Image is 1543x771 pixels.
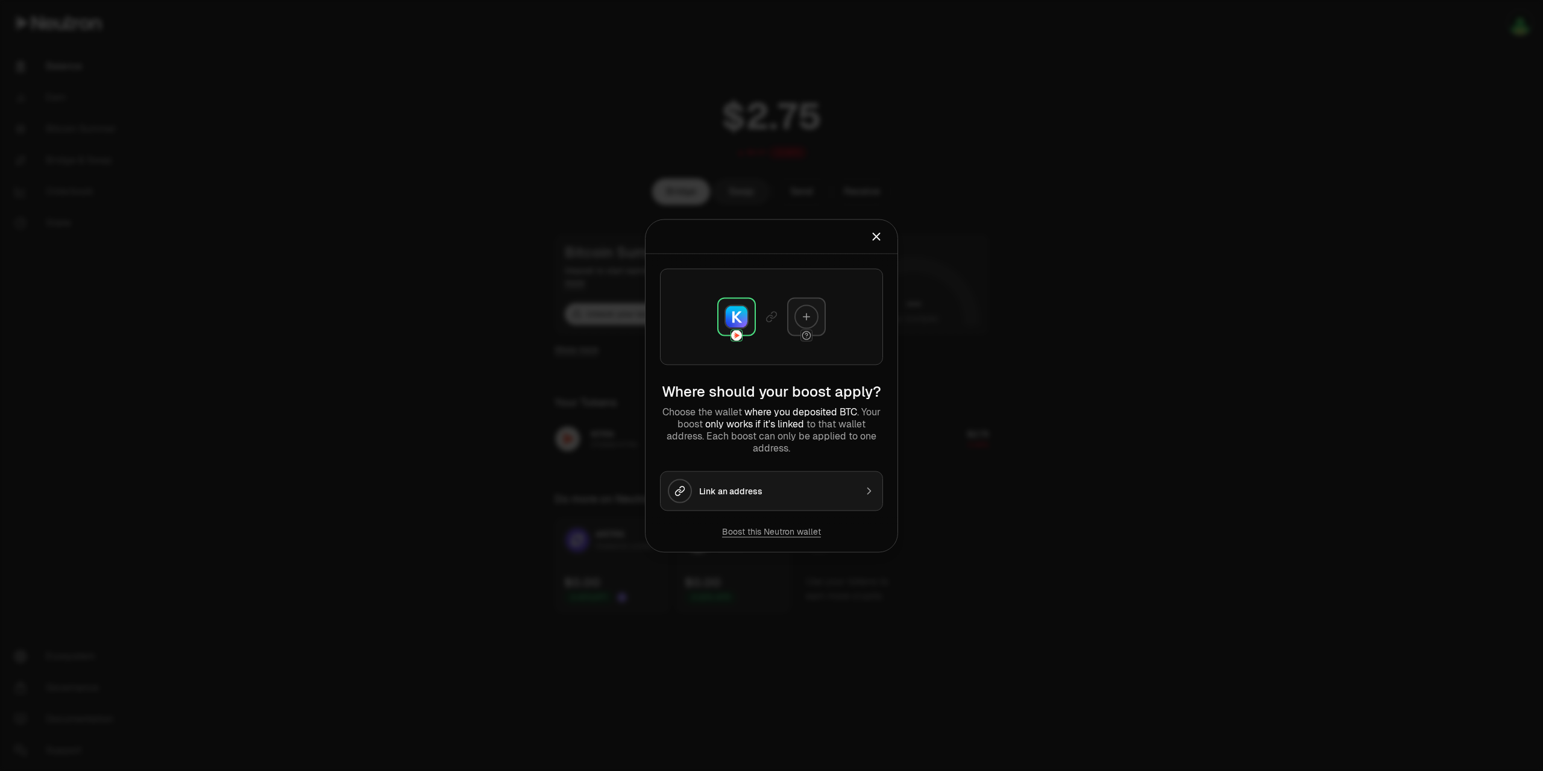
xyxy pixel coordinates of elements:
p: Choose the wallet . Your boost to that wallet address. Each boost can only be applied to one addr... [660,406,883,454]
img: Keplr [726,306,747,327]
button: Boost this Neutron wallet [722,525,821,537]
button: Link an address [660,471,883,511]
h2: Where should your boost apply? [660,382,883,401]
span: only works if it's linked [705,417,804,430]
div: Link an address [699,485,856,497]
img: Neutron Logo [731,330,742,341]
span: where you deposited BTC [744,405,857,418]
button: Close [870,228,883,245]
